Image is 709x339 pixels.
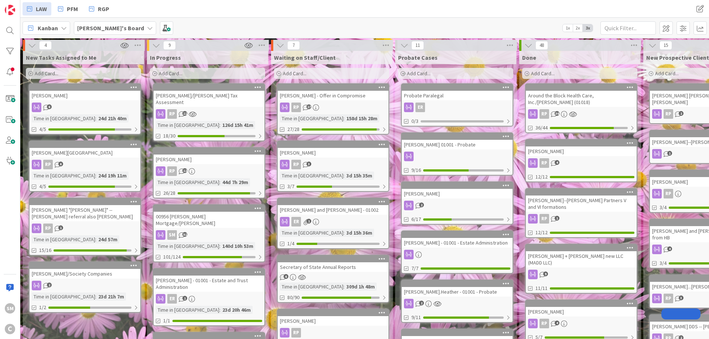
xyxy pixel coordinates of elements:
[278,309,388,326] div: [PERSON_NAME]
[402,140,513,149] div: [PERSON_NAME] 01001 - Probate
[402,182,513,198] div: [PERSON_NAME]
[291,103,301,112] div: RP
[54,2,82,15] a: PFM
[220,242,255,250] div: 140d 10h 53m
[26,54,96,61] span: New Tasks Assigned to Me
[219,178,220,186] span: :
[407,70,431,77] span: Add Card...
[58,225,63,230] span: 1
[5,303,15,314] div: SM
[411,264,418,272] span: 7/7
[278,198,388,215] div: [PERSON_NAME] and [PERSON_NAME] - 01002
[219,242,220,250] span: :
[535,173,548,181] span: 12/12
[219,306,220,314] span: :
[664,189,673,198] div: RP
[419,203,424,207] span: 2
[96,114,129,122] div: 24d 21h 40m
[154,230,264,240] div: SM
[415,103,425,112] div: ER
[30,198,140,221] div: [PERSON_NAME] "[PERSON_NAME]" -- [PERSON_NAME] referral also [PERSON_NAME]
[156,242,219,250] div: Time in [GEOGRAPHIC_DATA]
[563,24,573,32] span: 1x
[343,172,345,180] span: :
[660,41,672,50] span: 15
[39,183,46,190] span: 4/5
[43,224,53,233] div: RP
[159,70,182,77] span: Add Card...
[573,24,583,32] span: 2x
[306,104,311,109] span: 17
[411,41,424,50] span: 11
[402,91,513,100] div: Probate Paralegal
[32,172,95,180] div: Time in [GEOGRAPHIC_DATA]
[23,2,51,15] a: LAW
[278,217,388,226] div: ER
[526,319,637,328] div: RP
[278,328,388,338] div: RP
[95,114,96,122] span: :
[219,121,220,129] span: :
[526,140,637,156] div: [PERSON_NAME]
[85,2,114,15] a: RGP
[67,4,78,13] span: PFM
[535,229,548,236] span: 12/12
[278,205,388,215] div: [PERSON_NAME] and [PERSON_NAME] - 01002
[526,251,637,267] div: [PERSON_NAME] + [PERSON_NAME] new LLC (MADD LLC)
[154,276,264,292] div: [PERSON_NAME] - 01001 - Estate and Trust Administration
[98,4,109,13] span: RGP
[679,111,684,116] span: 2
[555,216,559,221] span: 1
[156,121,219,129] div: Time in [GEOGRAPHIC_DATA]
[280,283,343,291] div: Time in [GEOGRAPHIC_DATA]
[5,324,15,334] div: C
[220,306,253,314] div: 23d 20h 46m
[154,166,264,176] div: RP
[287,41,300,50] span: 7
[411,166,421,174] span: 9/16
[526,158,637,168] div: RP
[30,91,140,100] div: [PERSON_NAME]
[540,109,549,119] div: RP
[526,91,637,107] div: Around the Block Health Care, Inc./[PERSON_NAME] (01018)
[163,41,176,50] span: 9
[667,246,672,251] span: 4
[154,205,264,228] div: 00956 [PERSON_NAME] Mortgage/[PERSON_NAME]
[526,146,637,156] div: [PERSON_NAME]
[278,91,388,100] div: [PERSON_NAME] - Offer in Compromise
[660,204,667,211] span: 3/4
[150,54,181,61] span: In Progress
[287,240,294,248] span: 1/4
[411,117,418,125] span: 0/3
[402,280,513,297] div: [PERSON_NAME].Heather - 01001 - Probate
[679,295,684,300] span: 3
[402,287,513,297] div: [PERSON_NAME].Heather - 01001 - Probate
[402,133,513,149] div: [PERSON_NAME] 01001 - Probate
[306,219,311,224] span: 1
[402,103,513,112] div: ER
[182,168,187,173] span: 12
[555,321,559,325] span: 4
[526,84,637,107] div: Around the Block Health Care, Inc./[PERSON_NAME] (01018)
[36,4,47,13] span: LAW
[287,294,299,301] span: 80/90
[43,160,53,169] div: RP
[32,114,95,122] div: Time in [GEOGRAPHIC_DATA]
[167,294,177,304] div: ER
[664,294,673,303] div: RP
[30,160,140,169] div: RP
[345,172,374,180] div: 3d 15h 35m
[522,54,536,61] span: Done
[35,70,58,77] span: Add Card...
[30,269,140,279] div: [PERSON_NAME]/Society Companies
[96,293,126,301] div: 23d 21h 7m
[278,160,388,169] div: RP
[38,24,58,32] span: Kanban
[39,246,51,254] span: 15/16
[535,284,548,292] span: 11/11
[30,148,140,158] div: [PERSON_NAME][GEOGRAPHIC_DATA]
[96,235,119,243] div: 24d 57m
[526,300,637,316] div: [PERSON_NAME]
[583,24,593,32] span: 3x
[287,183,294,190] span: 3/7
